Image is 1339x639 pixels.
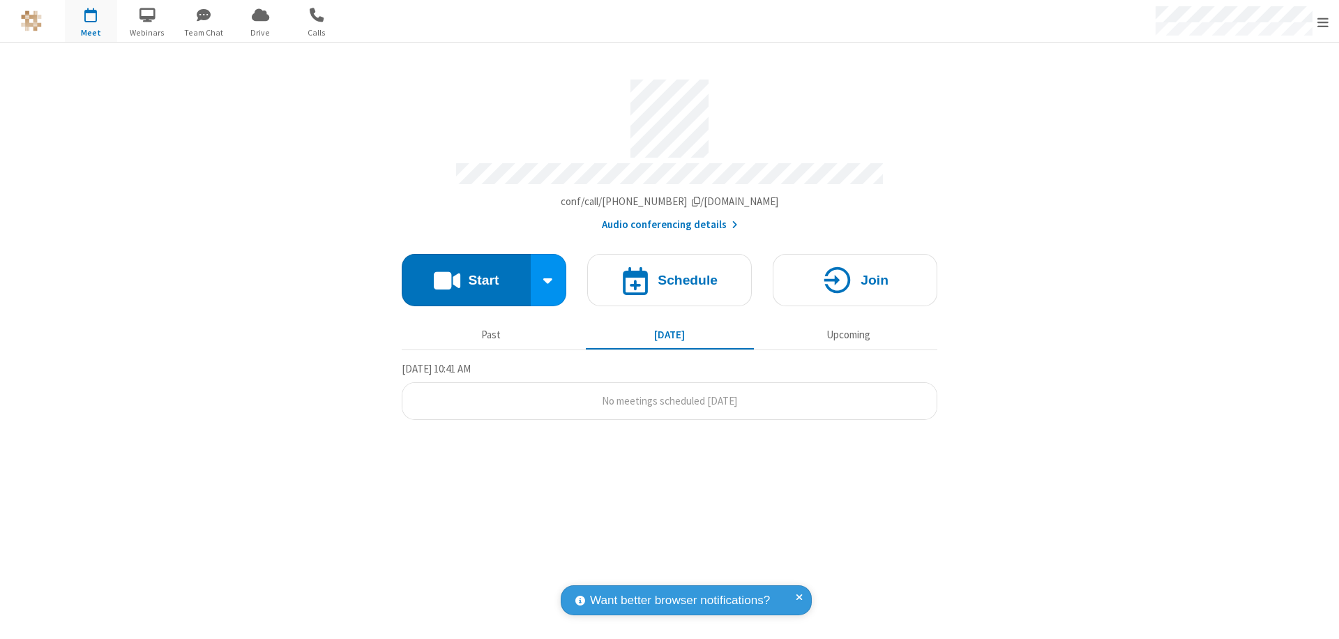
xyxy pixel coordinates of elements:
[21,10,42,31] img: QA Selenium DO NOT DELETE OR CHANGE
[861,273,888,287] h4: Join
[561,195,779,208] span: Copy my meeting room link
[590,592,770,610] span: Want better browser notifications?
[402,254,531,306] button: Start
[764,322,932,348] button: Upcoming
[407,322,575,348] button: Past
[586,322,754,348] button: [DATE]
[658,273,718,287] h4: Schedule
[602,217,738,233] button: Audio conferencing details
[531,254,567,306] div: Start conference options
[178,27,230,39] span: Team Chat
[402,361,937,421] section: Today's Meetings
[234,27,287,39] span: Drive
[121,27,174,39] span: Webinars
[561,194,779,210] button: Copy my meeting room linkCopy my meeting room link
[773,254,937,306] button: Join
[402,69,937,233] section: Account details
[602,394,737,407] span: No meetings scheduled [DATE]
[291,27,343,39] span: Calls
[402,362,471,375] span: [DATE] 10:41 AM
[1304,603,1329,629] iframe: Chat
[468,273,499,287] h4: Start
[587,254,752,306] button: Schedule
[65,27,117,39] span: Meet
